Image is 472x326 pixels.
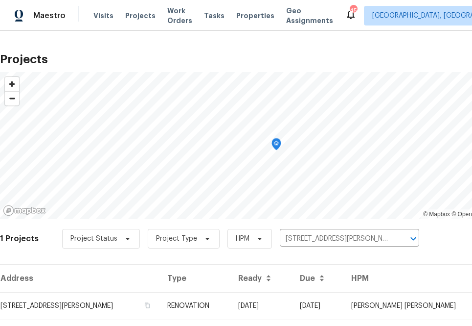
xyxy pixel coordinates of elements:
span: Work Orders [167,6,192,25]
span: Projects [125,11,156,21]
span: Project Status [70,234,117,244]
td: [DATE] [292,292,343,320]
input: Search projects [280,231,392,247]
th: Due [292,265,343,292]
span: Maestro [33,11,66,21]
div: Map marker [271,138,281,153]
button: Copy Address [143,301,152,310]
span: HPM [236,234,249,244]
a: Mapbox homepage [3,205,46,216]
button: Zoom in [5,77,19,91]
button: Open [406,232,420,246]
span: Properties [236,11,274,21]
th: Type [159,265,230,292]
span: Project Type [156,234,197,244]
a: Mapbox [423,211,450,218]
span: Zoom out [5,92,19,105]
span: Tasks [204,12,225,19]
th: Ready [230,265,292,292]
button: Zoom out [5,91,19,105]
span: Visits [93,11,113,21]
span: Geo Assignments [286,6,333,25]
td: RENOVATION [159,292,230,320]
div: 456 [350,6,357,16]
td: Acq COE 2025-09-26T00:00:00.000Z [230,292,292,320]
